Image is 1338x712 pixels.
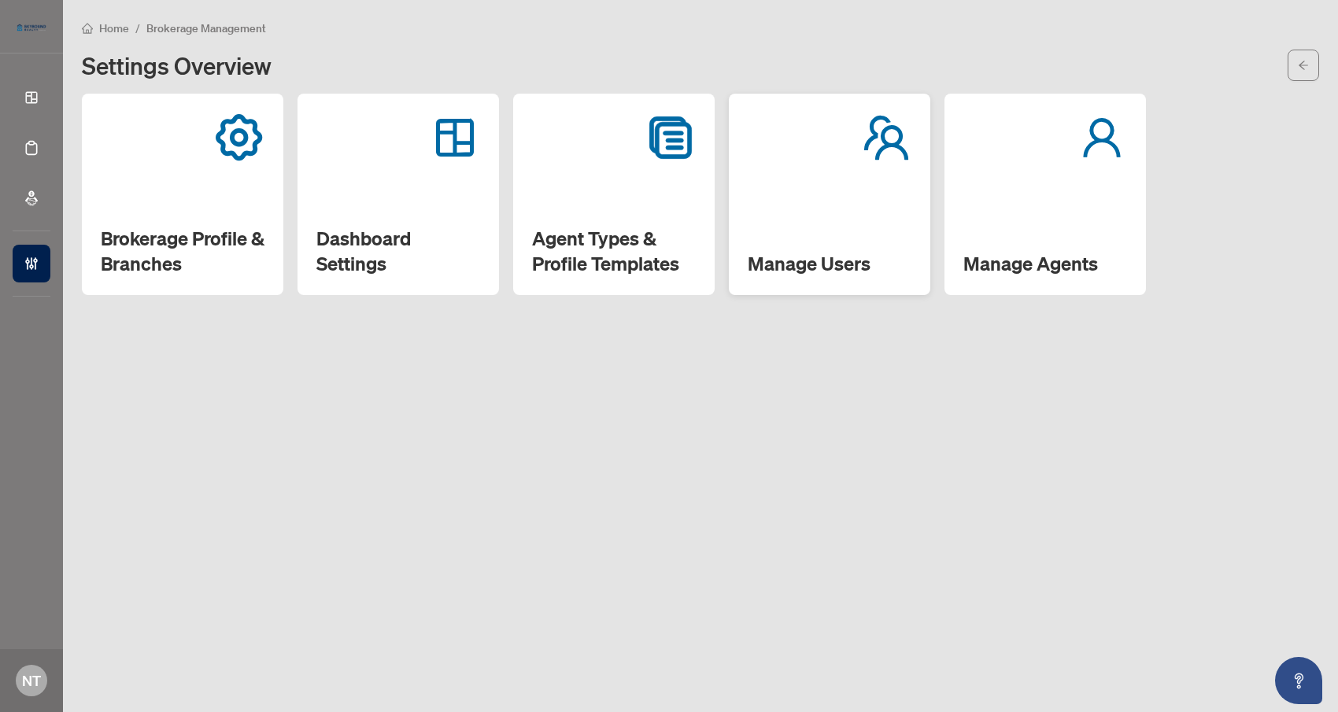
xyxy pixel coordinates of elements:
[963,251,1127,276] h2: Manage Agents
[135,19,140,37] li: /
[82,53,272,78] h1: Settings Overview
[748,251,911,276] h2: Manage Users
[22,670,41,692] span: NT
[13,20,50,35] img: logo
[82,23,93,34] span: home
[146,21,266,35] span: Brokerage Management
[316,226,480,276] h2: Dashboard Settings
[1275,657,1322,704] button: Open asap
[101,226,264,276] h2: Brokerage Profile & Branches
[532,226,696,276] h2: Agent Types & Profile Templates
[99,21,129,35] span: Home
[1298,60,1309,71] span: arrow-left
